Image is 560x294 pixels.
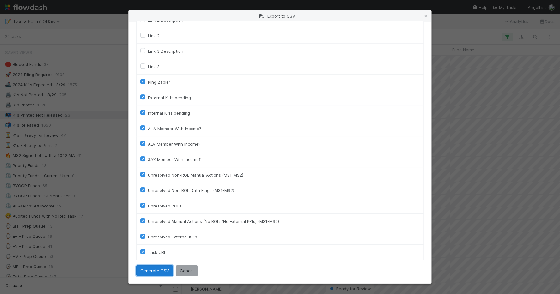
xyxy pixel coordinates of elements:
label: Unresolved Non-RGL Data Flags (MS1-MS2) [148,187,234,194]
label: External K-1s pending [148,94,191,101]
button: Cancel [176,265,198,276]
label: Ping Zapier [148,78,170,86]
label: Unresolved Non-RGL Manual Actions (MS1-MS2) [148,171,243,179]
button: Generate CSV [136,265,173,276]
label: Unresolved RGLs [148,202,182,210]
label: ALA Member With Income? [148,125,201,132]
label: Task URL [148,249,166,256]
label: Link 3 Description [148,47,183,55]
label: Link 2 [148,32,160,39]
div: Export to CSV [129,10,431,22]
label: Internal K-1s pending [148,109,190,117]
label: SAX Member With Income? [148,156,201,163]
label: ALV Member With Income? [148,140,201,148]
label: Unresolved External K-1s [148,233,197,241]
label: Link 3 [148,63,160,70]
label: Unresolved Manual Actions (No RGLs/No External K-1s) (MS1-MS2) [148,218,279,225]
